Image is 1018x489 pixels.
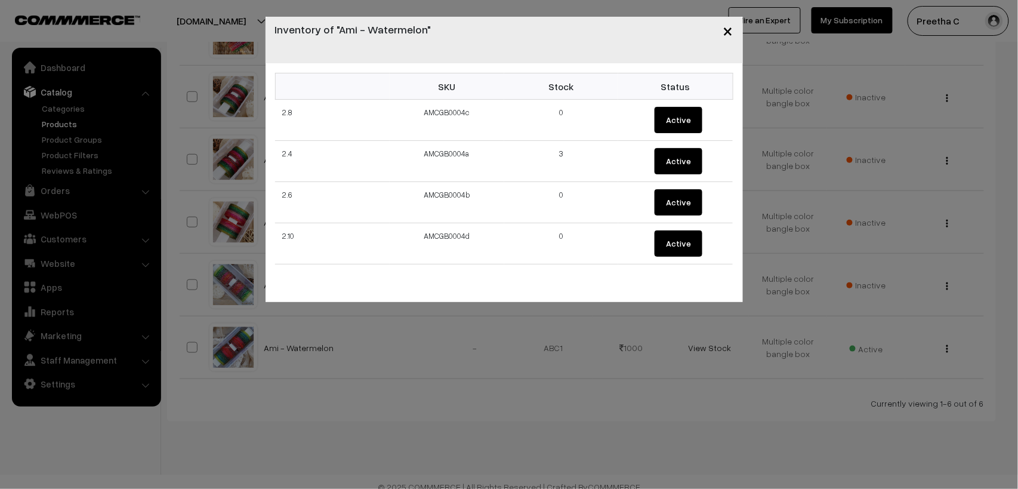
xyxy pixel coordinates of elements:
span: × [723,19,733,41]
button: Active [655,148,702,174]
td: 2.4 [275,141,390,182]
button: Active [655,189,702,216]
button: Active [655,230,702,257]
td: 2.10 [275,223,390,265]
td: 2.6 [275,182,390,223]
td: AMCGB0004c [390,100,504,141]
th: Stock [504,73,619,100]
td: 2.8 [275,100,390,141]
td: 0 [504,100,619,141]
td: AMCGB0004d [390,223,504,265]
td: 0 [504,223,619,265]
h4: Inventory of "Ami - Watermelon" [275,21,431,38]
td: 3 [504,141,619,182]
button: Active [655,107,702,133]
th: Status [618,73,733,100]
td: AMCGB0004a [390,141,504,182]
button: Close [714,12,743,49]
td: 0 [504,182,619,223]
th: SKU [390,73,504,100]
td: AMCGB0004b [390,182,504,223]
